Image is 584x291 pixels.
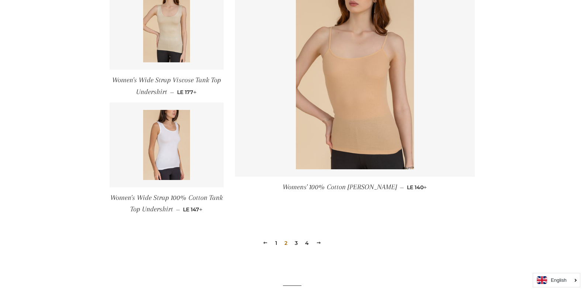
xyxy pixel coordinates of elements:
span: Womens' 100% Cotton [PERSON_NAME] [283,183,397,191]
a: Women's Wide Strap Viscose Tank Top Undershirt — LE 177 [110,70,224,103]
span: — [176,206,180,213]
span: 2 [281,238,290,249]
span: LE 140 [407,184,427,191]
a: Womens' 100% Cotton [PERSON_NAME] — LE 140 [235,177,475,198]
span: — [400,184,404,191]
a: English [537,276,576,284]
a: 3 [292,238,301,249]
a: 4 [302,238,312,249]
a: 1 [272,238,280,249]
i: English [551,278,567,283]
span: Women's Wide Strap Viscose Tank Top Undershirt [112,76,221,96]
a: Women's Wide Strap 100% Cotton Tank Top Undershirt — LE 147 [110,187,224,220]
span: LE 147 [183,206,203,213]
span: — [170,89,174,96]
span: LE 177 [177,89,197,96]
span: Women's Wide Strap 100% Cotton Tank Top Undershirt [110,194,223,213]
